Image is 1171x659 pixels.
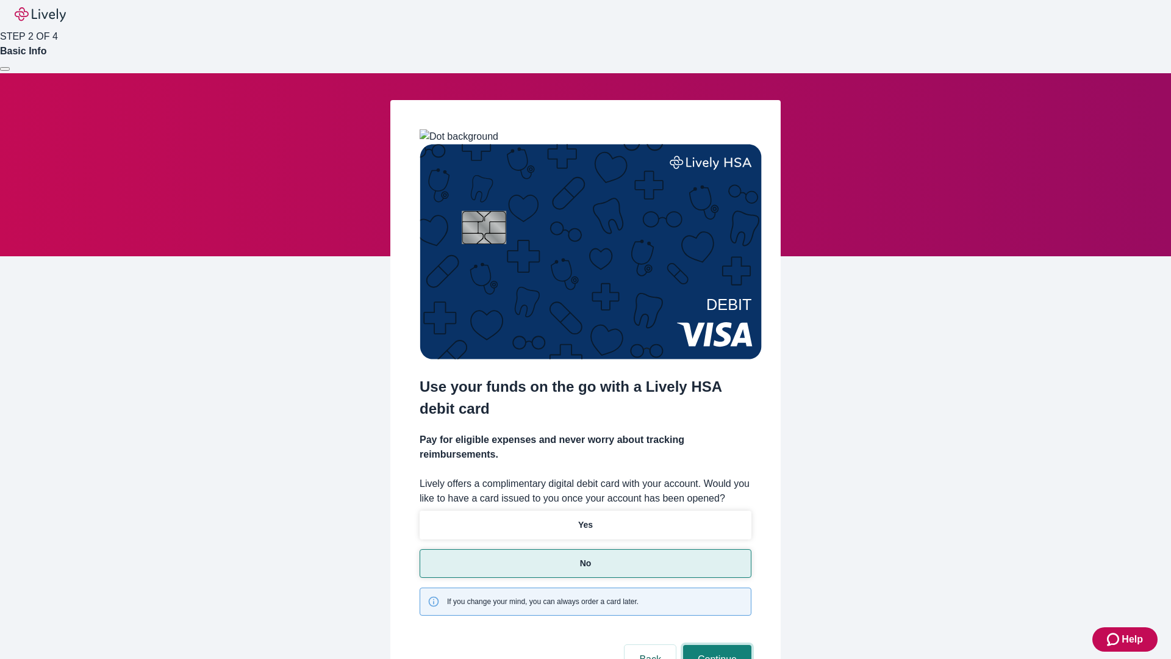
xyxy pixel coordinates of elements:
svg: Zendesk support icon [1107,632,1122,647]
span: Help [1122,632,1143,647]
img: Debit card [420,144,762,359]
h2: Use your funds on the go with a Lively HSA debit card [420,376,751,420]
label: Lively offers a complimentary digital debit card with your account. Would you like to have a card... [420,477,751,506]
p: Yes [578,519,593,531]
button: Zendesk support iconHelp [1092,627,1158,652]
img: Lively [15,7,66,22]
h4: Pay for eligible expenses and never worry about tracking reimbursements. [420,433,751,462]
p: No [580,557,592,570]
button: Yes [420,511,751,539]
span: If you change your mind, you can always order a card later. [447,596,639,607]
img: Dot background [420,129,498,144]
button: No [420,549,751,578]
